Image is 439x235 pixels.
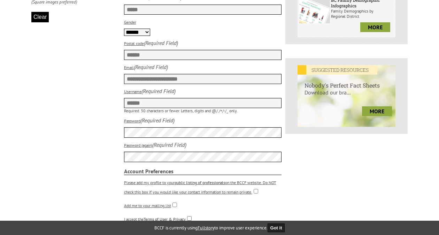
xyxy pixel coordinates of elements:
[144,217,186,222] a: Terms of User & Privacy
[31,12,49,22] button: Clear
[124,143,152,148] label: Password (again)
[140,117,175,124] i: (Required Field)
[141,88,176,94] i: (Required Field)
[360,22,390,32] a: more
[124,203,171,208] label: Add me to your mailing list
[362,106,392,116] a: more
[198,225,214,231] a: Fullstory
[331,8,394,19] p: Family Demographics by Regional District
[124,108,282,113] p: Required. 30 characters or fewer. Letters, digits and @/./+/-/_ only.
[144,39,178,46] i: (Required Field)
[298,65,377,75] em: SUGGESTED RESOURCES
[124,20,136,25] label: Gender
[124,65,134,70] label: Email
[124,180,276,195] label: Please add my profile to your on the BCCF website. Do NOT check this box if you would like your c...
[298,75,395,89] h6: Nobody's Perfect Fact Sheets
[124,168,282,175] strong: Account Preferences
[268,223,285,232] button: Got it
[298,89,395,103] p: Download our bra...
[152,141,186,148] i: (Required Field)
[175,180,225,185] a: public listing of professionals
[124,41,144,46] label: Postal code
[134,63,168,70] i: (Required Field)
[124,217,186,222] label: I accept the
[124,89,141,94] label: Username
[124,118,140,123] label: Password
